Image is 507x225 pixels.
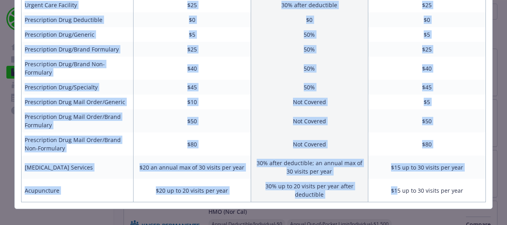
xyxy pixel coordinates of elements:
[133,57,251,80] td: $40
[22,57,134,80] td: Prescription Drug/Brand Non-Formulary
[251,27,368,42] td: 50%
[251,132,368,156] td: Not Covered
[251,109,368,132] td: Not Covered
[22,95,134,109] td: Prescription Drug Mail Order/Generic
[368,42,486,57] td: $25
[368,156,486,179] td: $15 up to 30 visits per year
[22,132,134,156] td: Prescription Drug Mail Order/Brand Non-Formulary
[368,80,486,95] td: $45
[133,27,251,42] td: $5
[251,179,368,202] td: 30% up to 20 visits per year after deductible
[368,12,486,27] td: $0
[133,95,251,109] td: $10
[368,109,486,132] td: $50
[368,57,486,80] td: $40
[22,12,134,27] td: Prescription Drug Deductible
[133,42,251,57] td: $25
[368,179,486,202] td: $15 up to 30 visits per year
[22,80,134,95] td: Prescription Drug/Specialty
[133,109,251,132] td: $50
[22,27,134,42] td: Prescription Drug/Generic
[22,109,134,132] td: Prescription Drug Mail Order/Brand Formulary
[22,42,134,57] td: Prescription Drug/Brand Formulary
[251,12,368,27] td: $0
[133,179,251,202] td: $20 up to 20 visits per year
[368,95,486,109] td: $5
[133,12,251,27] td: $0
[22,156,134,179] td: [MEDICAL_DATA] Services
[368,27,486,42] td: $5
[22,179,134,202] td: Acupuncture
[251,156,368,179] td: 30% after deductible; an annual max of 30 visits per year
[251,95,368,109] td: Not Covered
[133,156,251,179] td: $20 an annual max of 30 visits per year
[251,42,368,57] td: 50%
[251,80,368,95] td: 50%
[251,57,368,80] td: 50%
[133,132,251,156] td: $80
[368,132,486,156] td: $80
[133,80,251,95] td: $45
